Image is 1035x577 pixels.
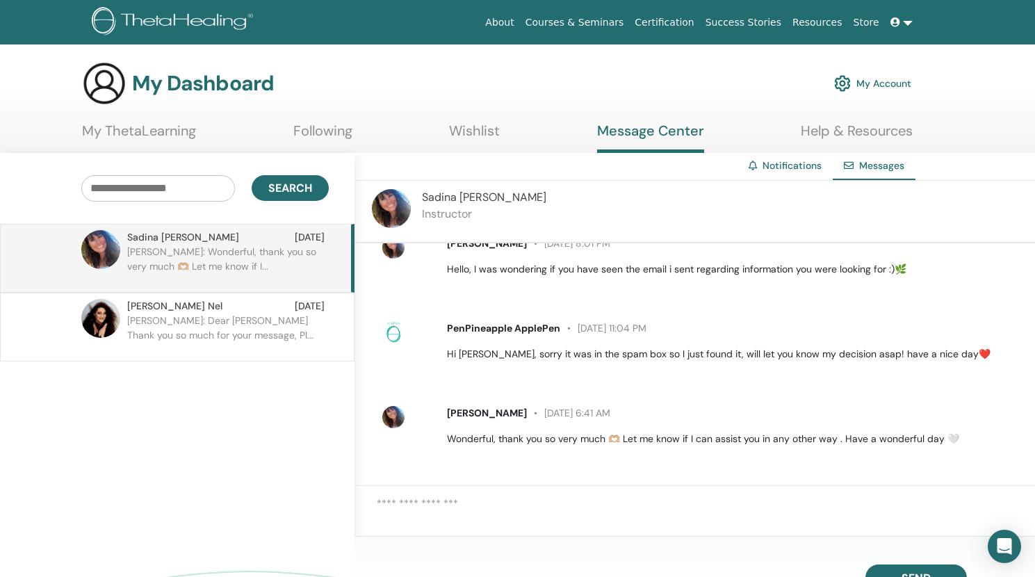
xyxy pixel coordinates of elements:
[447,322,560,334] span: PenPineapple ApplePen
[295,299,325,314] span: [DATE]
[132,71,274,96] h3: My Dashboard
[127,230,239,245] span: Sadina [PERSON_NAME]
[801,122,913,149] a: Help & Resources
[295,230,325,245] span: [DATE]
[834,68,911,99] a: My Account
[629,10,699,35] a: Certification
[127,299,222,314] span: [PERSON_NAME] Nel
[447,407,527,419] span: [PERSON_NAME]
[293,122,352,149] a: Following
[127,314,329,355] p: [PERSON_NAME]: Dear [PERSON_NAME] Thank you so much for your message, Pl...
[447,237,527,250] span: [PERSON_NAME]
[422,206,546,222] p: Instructor
[597,122,704,153] a: Message Center
[527,237,610,250] span: [DATE] 8:01 PM
[422,190,546,204] span: Sadina [PERSON_NAME]
[82,61,127,106] img: generic-user-icon.jpg
[520,10,630,35] a: Courses & Seminars
[848,10,885,35] a: Store
[92,7,258,38] img: logo.png
[527,407,610,419] span: [DATE] 6:41 AM
[447,432,1019,446] p: Wonderful, thank you so very much 🫶🏼 Let me know if I can assist you in any other way . Have a wo...
[859,159,904,172] span: Messages
[127,245,329,286] p: [PERSON_NAME]: Wonderful, thank you so very much 🫶🏼 Let me know if I...
[372,189,411,228] img: default.jpg
[834,72,851,95] img: cog.svg
[447,347,1019,361] p: Hi [PERSON_NAME], sorry it was in the spam box so I just found it, will let you know my decision ...
[382,236,405,259] img: default.jpg
[382,406,405,428] img: default.jpg
[560,322,646,334] span: [DATE] 11:04 PM
[700,10,787,35] a: Success Stories
[81,299,120,338] img: default.jpg
[382,321,405,343] img: no-photo.png
[81,230,120,269] img: default.jpg
[82,122,196,149] a: My ThetaLearning
[480,10,519,35] a: About
[268,181,312,195] span: Search
[447,262,1019,277] p: Hello, I was wondering if you have seen the email i sent regarding information you were looking f...
[252,175,329,201] button: Search
[988,530,1021,563] div: Open Intercom Messenger
[449,122,500,149] a: Wishlist
[763,159,822,172] a: Notifications
[787,10,848,35] a: Resources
